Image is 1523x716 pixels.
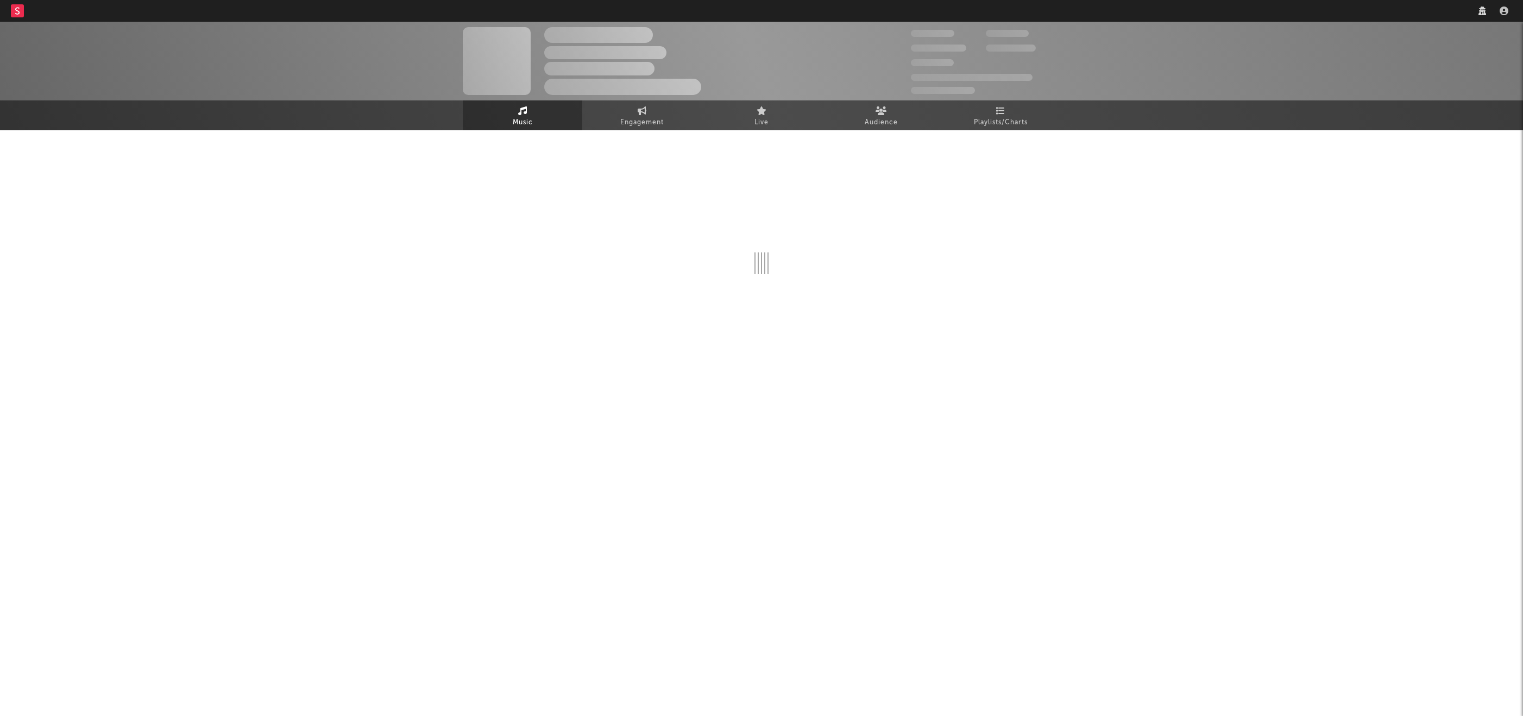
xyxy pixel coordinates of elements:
span: Playlists/Charts [974,116,1028,129]
span: Music [513,116,533,129]
span: 1,000,000 [986,45,1036,52]
span: Engagement [620,116,664,129]
a: Audience [821,100,941,130]
span: 100,000 [986,30,1029,37]
a: Live [702,100,821,130]
a: Music [463,100,582,130]
span: 100,000 [911,59,954,66]
a: Engagement [582,100,702,130]
span: 50,000,000 [911,45,966,52]
span: 50,000,000 Monthly Listeners [911,74,1033,81]
span: 300,000 [911,30,954,37]
a: Playlists/Charts [941,100,1060,130]
span: Jump Score: 85.0 [911,87,975,94]
span: Live [754,116,769,129]
span: Audience [865,116,898,129]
